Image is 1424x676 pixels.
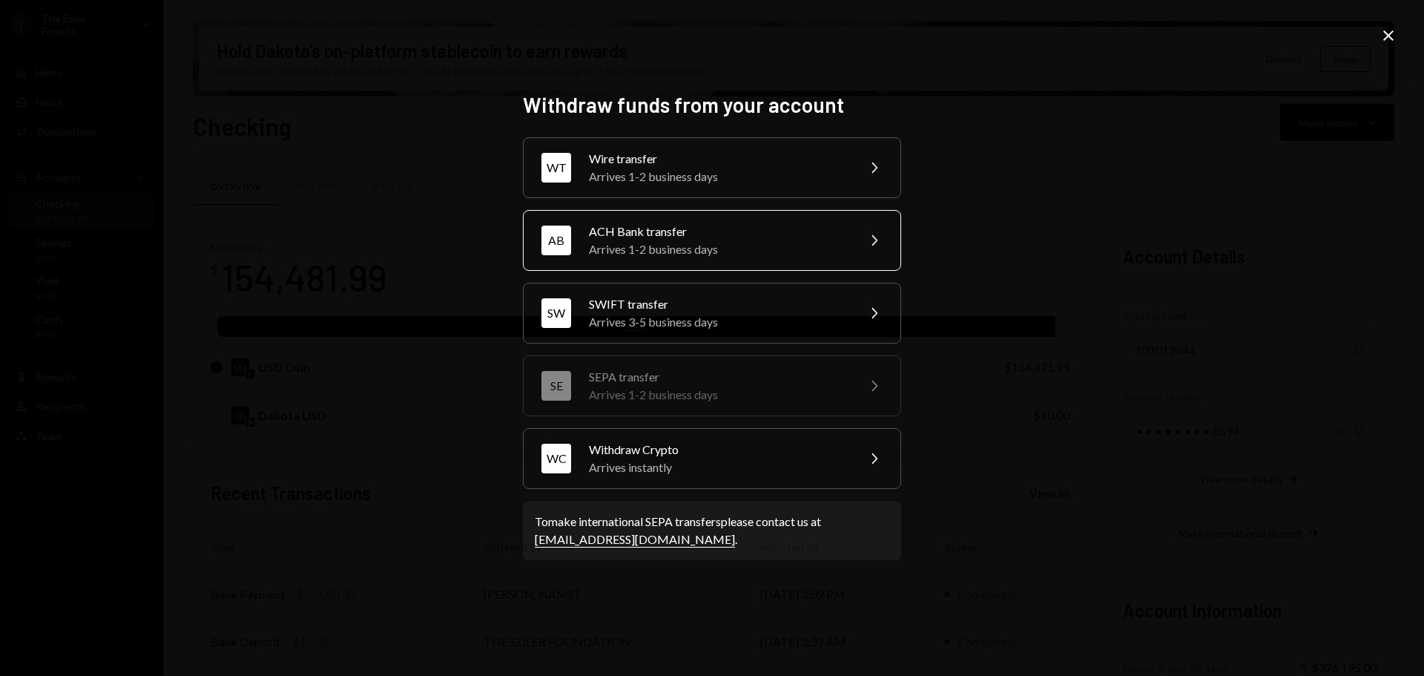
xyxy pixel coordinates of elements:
[589,386,847,404] div: Arrives 1-2 business days
[589,168,847,186] div: Arrives 1-2 business days
[535,513,889,548] div: To make international SEPA transfers please contact us at .
[523,91,901,119] h2: Withdraw funds from your account
[589,223,847,240] div: ACH Bank transfer
[589,441,847,459] div: Withdraw Crypto
[589,368,847,386] div: SEPA transfer
[541,153,571,183] div: WT
[589,459,847,476] div: Arrives instantly
[535,532,735,548] a: [EMAIL_ADDRESS][DOMAIN_NAME]
[523,428,901,489] button: WCWithdraw CryptoArrives instantly
[523,210,901,271] button: ABACH Bank transferArrives 1-2 business days
[589,240,847,258] div: Arrives 1-2 business days
[523,137,901,198] button: WTWire transferArrives 1-2 business days
[541,298,571,328] div: SW
[589,150,847,168] div: Wire transfer
[589,295,847,313] div: SWIFT transfer
[541,226,571,255] div: AB
[589,313,847,331] div: Arrives 3-5 business days
[541,371,571,401] div: SE
[541,444,571,473] div: WC
[523,355,901,416] button: SESEPA transferArrives 1-2 business days
[523,283,901,344] button: SWSWIFT transferArrives 3-5 business days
